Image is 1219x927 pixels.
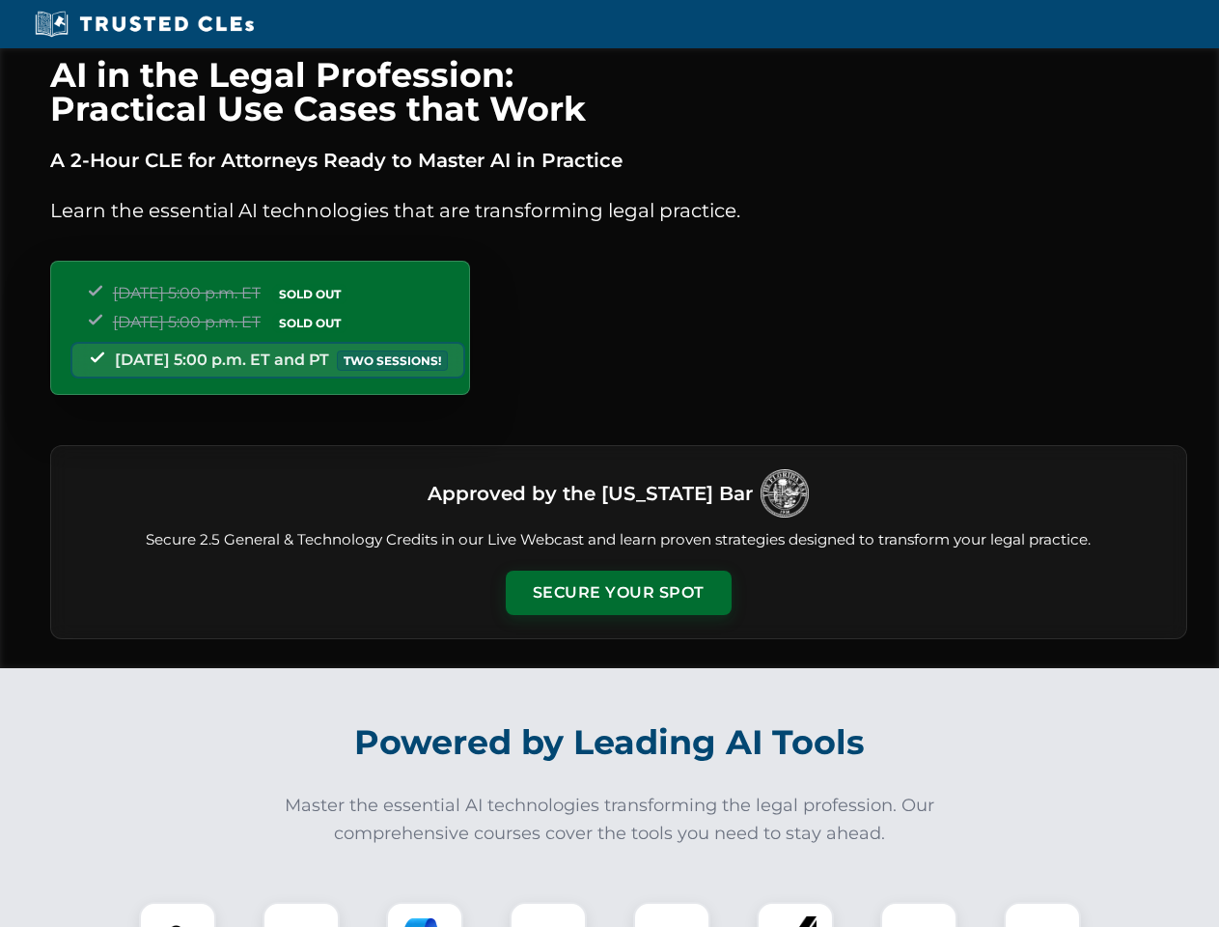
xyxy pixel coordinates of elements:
h1: AI in the Legal Profession: Practical Use Cases that Work [50,58,1187,126]
p: Secure 2.5 General & Technology Credits in our Live Webcast and learn proven strategies designed ... [74,529,1163,551]
img: Logo [761,469,809,518]
span: [DATE] 5:00 p.m. ET [113,284,261,302]
h2: Powered by Leading AI Tools [75,709,1145,776]
p: Learn the essential AI technologies that are transforming legal practice. [50,195,1187,226]
span: SOLD OUT [272,284,347,304]
p: A 2-Hour CLE for Attorneys Ready to Master AI in Practice [50,145,1187,176]
img: Trusted CLEs [29,10,260,39]
button: Secure Your Spot [506,571,732,615]
p: Master the essential AI technologies transforming the legal profession. Our comprehensive courses... [272,792,948,848]
span: [DATE] 5:00 p.m. ET [113,313,261,331]
h3: Approved by the [US_STATE] Bar [428,476,753,511]
span: SOLD OUT [272,313,347,333]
